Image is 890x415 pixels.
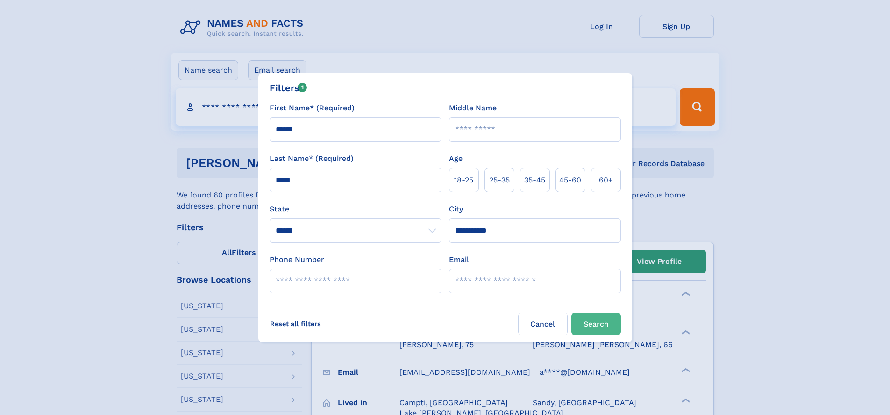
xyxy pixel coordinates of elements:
[449,153,463,164] label: Age
[489,175,510,186] span: 25‑35
[270,254,324,265] label: Phone Number
[559,175,581,186] span: 45‑60
[571,313,621,335] button: Search
[518,313,568,335] label: Cancel
[599,175,613,186] span: 60+
[270,81,307,95] div: Filters
[264,313,327,335] label: Reset all filters
[449,254,469,265] label: Email
[270,102,355,114] label: First Name* (Required)
[454,175,473,186] span: 18‑25
[449,204,463,215] label: City
[524,175,545,186] span: 35‑45
[270,153,354,164] label: Last Name* (Required)
[449,102,497,114] label: Middle Name
[270,204,441,215] label: State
